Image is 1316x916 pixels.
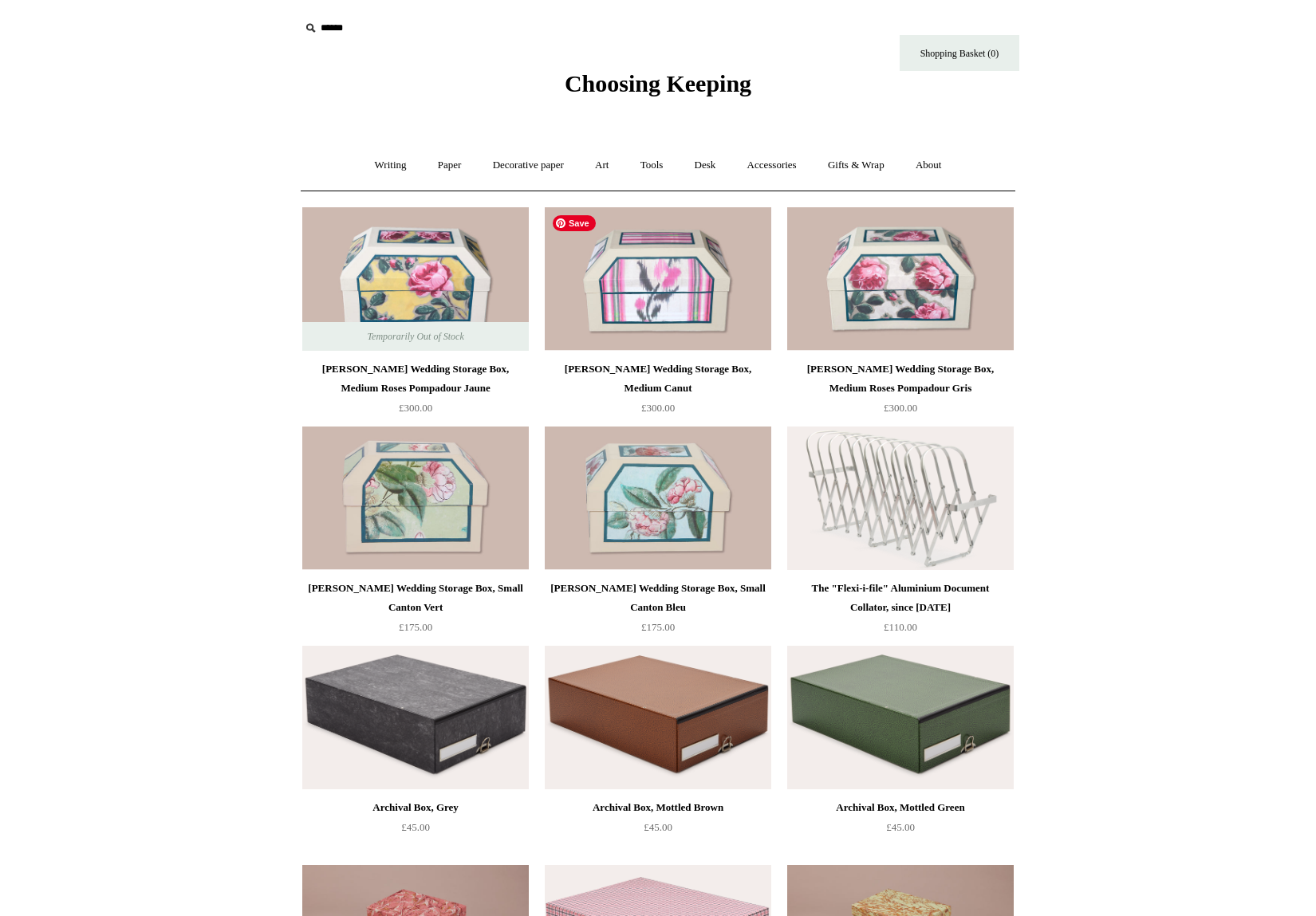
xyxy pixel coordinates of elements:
a: [PERSON_NAME] Wedding Storage Box, Medium Roses Pompadour Jaune £300.00 [302,360,529,425]
img: Antoinette Poisson Wedding Storage Box, Medium Roses Pompadour Gris [787,207,1014,351]
div: [PERSON_NAME] Wedding Storage Box, Medium Roses Pompadour Gris [791,360,1010,398]
div: The "Flexi-i-file" Aluminium Document Collator, since [DATE] [791,579,1010,617]
a: [PERSON_NAME] Wedding Storage Box, Medium Roses Pompadour Gris £300.00 [787,360,1014,425]
a: Antoinette Poisson Wedding Storage Box, Medium Roses Pompadour Jaune Antoinette Poisson Wedding S... [302,207,529,351]
a: Antoinette Poisson Wedding Storage Box, Small Canton Vert Antoinette Poisson Wedding Storage Box,... [302,427,529,570]
a: Accessories [733,144,811,187]
div: [PERSON_NAME] Wedding Storage Box, Medium Roses Pompadour Jaune [306,360,525,398]
a: Decorative paper [479,144,578,187]
a: The "Flexi-i-file" Aluminium Document Collator, since 1941 The "Flexi-i-file" Aluminium Document ... [787,427,1014,570]
img: Antoinette Poisson Wedding Storage Box, Medium Roses Pompadour Jaune [302,207,529,351]
img: Antoinette Poisson Wedding Storage Box, Small Canton Vert [302,427,529,570]
span: £300.00 [641,402,675,414]
a: About [901,144,956,187]
img: Antoinette Poisson Wedding Storage Box, Medium Canut [545,207,771,351]
a: Tools [626,144,678,187]
div: Archival Box, Mottled Brown [549,798,767,817]
img: The "Flexi-i-file" Aluminium Document Collator, since 1941 [787,427,1014,570]
a: Archival Box, Mottled Green £45.00 [787,798,1014,863]
span: £110.00 [884,621,917,633]
a: Archival Box, Mottled Brown £45.00 [545,798,771,863]
a: [PERSON_NAME] Wedding Storage Box, Small Canton Bleu £175.00 [545,579,771,644]
span: £175.00 [399,621,432,633]
a: Antoinette Poisson Wedding Storage Box, Medium Canut Antoinette Poisson Wedding Storage Box, Medi... [545,207,771,351]
span: £300.00 [884,402,917,414]
a: The "Flexi-i-file" Aluminium Document Collator, since [DATE] £110.00 [787,579,1014,644]
div: Archival Box, Grey [306,798,525,817]
a: Paper [424,144,476,187]
a: Archival Box, Mottled Brown Archival Box, Mottled Brown [545,646,771,789]
div: [PERSON_NAME] Wedding Storage Box, Small Canton Bleu [549,579,767,617]
img: Archival Box, Grey [302,646,529,789]
a: Antoinette Poisson Wedding Storage Box, Medium Roses Pompadour Gris Antoinette Poisson Wedding St... [787,207,1014,351]
a: Gifts & Wrap [814,144,899,187]
a: Desk [680,144,731,187]
img: Archival Box, Mottled Brown [545,646,771,789]
a: [PERSON_NAME] Wedding Storage Box, Small Canton Vert £175.00 [302,579,529,644]
span: £45.00 [886,821,915,833]
span: £45.00 [401,821,430,833]
div: [PERSON_NAME] Wedding Storage Box, Small Canton Vert [306,579,525,617]
a: Archival Box, Grey £45.00 [302,798,529,863]
span: Temporarily Out of Stock [351,322,479,351]
span: £175.00 [641,621,675,633]
a: Choosing Keeping [565,83,751,94]
span: £45.00 [644,821,672,833]
img: Archival Box, Mottled Green [787,646,1014,789]
a: Shopping Basket (0) [900,35,1019,71]
a: Antoinette Poisson Wedding Storage Box, Small Canton Bleu Antoinette Poisson Wedding Storage Box,... [545,427,771,570]
a: Writing [361,144,421,187]
div: [PERSON_NAME] Wedding Storage Box, Medium Canut [549,360,767,398]
a: Art [581,144,623,187]
span: £300.00 [399,402,432,414]
span: Save [553,215,596,231]
div: Archival Box, Mottled Green [791,798,1010,817]
a: [PERSON_NAME] Wedding Storage Box, Medium Canut £300.00 [545,360,771,425]
a: Archival Box, Grey Archival Box, Grey [302,646,529,789]
a: Archival Box, Mottled Green Archival Box, Mottled Green [787,646,1014,789]
span: Choosing Keeping [565,70,751,96]
img: Antoinette Poisson Wedding Storage Box, Small Canton Bleu [545,427,771,570]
